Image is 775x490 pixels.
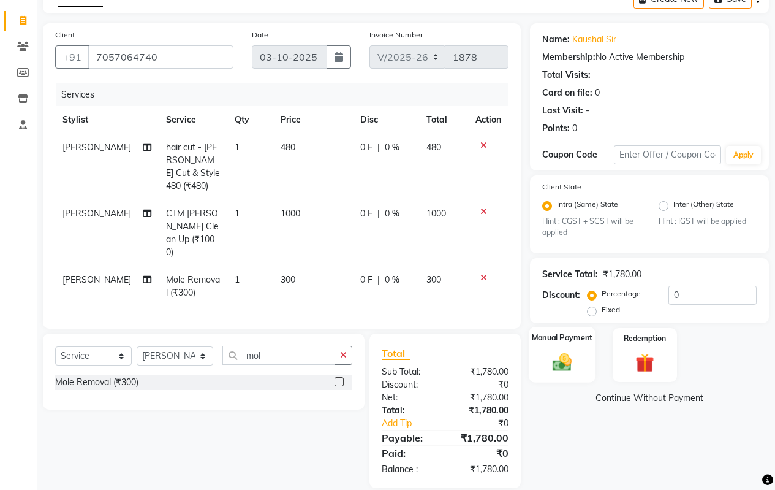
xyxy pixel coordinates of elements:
[252,29,268,40] label: Date
[385,274,399,286] span: 0 %
[62,208,131,219] span: [PERSON_NAME]
[624,333,666,344] label: Redemption
[572,33,616,46] a: Kaushal Sir
[377,207,380,220] span: |
[542,104,583,117] div: Last Visit:
[55,45,89,69] button: +91
[377,141,380,154] span: |
[445,391,518,404] div: ₹1,780.00
[62,274,131,285] span: [PERSON_NAME]
[385,207,399,220] span: 0 %
[445,366,518,378] div: ₹1,780.00
[542,268,598,281] div: Service Total:
[353,106,419,134] th: Disc
[281,208,300,219] span: 1000
[542,51,757,64] div: No Active Membership
[659,216,757,227] small: Hint : IGST will be applied
[673,199,734,213] label: Inter (Other) State
[542,86,592,99] div: Card on file:
[602,304,620,315] label: Fixed
[166,208,219,258] span: CTM [PERSON_NAME] Clean Up (₹1000)
[372,378,445,391] div: Discount:
[62,142,131,153] span: [PERSON_NAME]
[377,274,380,286] span: |
[542,69,591,82] div: Total Visits:
[222,346,335,365] input: Search or Scan
[281,274,295,285] span: 300
[426,208,446,219] span: 1000
[360,141,372,154] span: 0 F
[372,404,445,417] div: Total:
[372,391,445,404] div: Net:
[726,146,761,164] button: Apply
[572,122,577,135] div: 0
[360,207,372,220] span: 0 F
[88,45,233,69] input: Search by Name/Mobile/Email/Code
[419,106,468,134] th: Total
[369,29,423,40] label: Invoice Number
[235,208,240,219] span: 1
[546,351,578,373] img: _cash.svg
[542,216,640,239] small: Hint : CGST + SGST will be applied
[372,366,445,378] div: Sub Total:
[445,378,518,391] div: ₹0
[468,106,508,134] th: Action
[372,417,457,430] a: Add Tip
[614,145,721,164] input: Enter Offer / Coupon Code
[602,288,641,299] label: Percentage
[227,106,273,134] th: Qty
[630,351,660,374] img: _gift.svg
[595,86,600,99] div: 0
[372,446,445,461] div: Paid:
[56,83,518,106] div: Services
[532,392,766,405] a: Continue Without Payment
[281,142,295,153] span: 480
[603,268,641,281] div: ₹1,780.00
[426,274,441,285] span: 300
[557,199,618,213] label: Intra (Same) State
[542,289,580,302] div: Discount:
[55,106,159,134] th: Stylist
[542,182,581,193] label: Client State
[382,347,410,360] span: Total
[445,446,518,461] div: ₹0
[445,463,518,476] div: ₹1,780.00
[426,142,441,153] span: 480
[55,29,75,40] label: Client
[166,274,220,298] span: Mole Removal (₹300)
[532,332,593,344] label: Manual Payment
[235,274,240,285] span: 1
[273,106,353,134] th: Price
[457,417,518,430] div: ₹0
[235,142,240,153] span: 1
[586,104,589,117] div: -
[542,148,614,161] div: Coupon Code
[360,274,372,286] span: 0 F
[445,404,518,417] div: ₹1,780.00
[542,122,570,135] div: Points:
[542,33,570,46] div: Name:
[372,431,445,445] div: Payable:
[385,141,399,154] span: 0 %
[55,376,138,389] div: Mole Removal (₹300)
[542,51,595,64] div: Membership:
[445,431,518,445] div: ₹1,780.00
[372,463,445,476] div: Balance :
[166,142,220,191] span: hair cut - [PERSON_NAME] Cut & Style 480 (₹480)
[159,106,227,134] th: Service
